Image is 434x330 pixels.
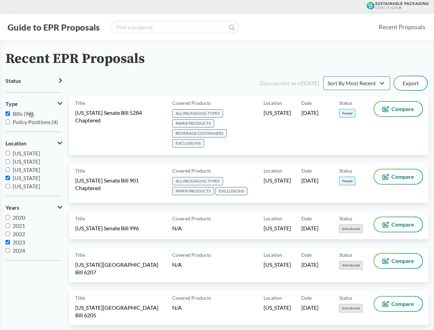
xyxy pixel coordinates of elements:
[301,177,319,184] span: [DATE]
[264,99,282,107] span: Location
[374,217,422,232] button: Compare
[301,215,312,222] span: Date
[264,294,282,301] span: Location
[13,214,25,221] span: 2020
[394,76,427,90] button: Export
[13,110,33,117] span: Bills (96)
[5,223,10,228] input: 2021
[339,294,352,301] span: Status
[391,301,414,307] span: Compare
[172,119,214,128] span: PAPER PRODUCTS
[264,224,291,232] span: [US_STATE]
[215,187,247,195] span: EXCLUSIONS
[376,19,429,35] a: Recent Proposals
[5,167,10,172] input: [US_STATE]
[13,166,40,173] span: [US_STATE]
[264,251,282,258] span: Location
[13,119,58,125] span: Policy Positions (4)
[264,261,291,268] span: [US_STATE]
[339,224,363,233] span: Introduced
[339,251,352,258] span: Status
[172,129,227,137] span: BEVERAGE CONTAINERS
[339,261,363,269] span: Introduced
[374,254,422,268] button: Compare
[110,20,239,34] input: Find a proposal
[75,261,164,276] span: [US_STATE][GEOGRAPHIC_DATA] Bill 6207
[260,79,319,87] div: Data current as of [DATE]
[5,140,26,146] span: Location
[13,247,25,254] span: 2024
[172,139,204,147] span: EXCLUSIONS
[5,176,10,180] input: [US_STATE]
[301,109,319,117] span: [DATE]
[75,167,85,174] span: Title
[75,251,85,258] span: Title
[5,205,19,211] span: Years
[5,120,10,124] input: Policy Positions (4)
[5,240,10,244] input: 2023
[5,75,62,87] button: Status
[301,251,312,258] span: Date
[5,202,62,213] button: Years
[75,224,139,232] span: [US_STATE] Senate Bill 996
[75,177,164,192] span: [US_STATE] Senate Bill 901 Chaptered
[339,177,355,185] span: Passed
[75,109,164,124] span: [US_STATE] Senate Bill 5284 Chaptered
[172,304,182,311] span: N/A
[339,215,352,222] span: Status
[391,106,414,112] span: Compare
[75,215,85,222] span: Title
[172,167,211,174] span: Covered Products
[391,258,414,264] span: Compare
[5,232,10,236] input: 2022
[13,183,40,189] span: [US_STATE]
[13,222,25,229] span: 2021
[374,297,422,311] button: Compare
[5,248,10,253] input: 2024
[172,109,223,118] span: ALL PACKAGING TYPES
[75,294,85,301] span: Title
[339,99,352,107] span: Status
[264,304,291,311] span: [US_STATE]
[5,51,145,67] h2: Recent EPR Proposals
[75,304,164,319] span: [US_STATE][GEOGRAPHIC_DATA] Bill 6205
[13,150,40,156] span: [US_STATE]
[301,294,312,301] span: Date
[374,102,422,116] button: Compare
[5,137,62,149] button: Location
[264,215,282,222] span: Location
[172,99,211,107] span: Covered Products
[5,101,18,107] span: Type
[264,167,282,174] span: Location
[13,239,25,245] span: 2023
[301,167,312,174] span: Date
[172,225,182,231] span: N/A
[374,169,422,184] button: Compare
[391,174,414,179] span: Compare
[301,224,319,232] span: [DATE]
[5,159,10,164] input: [US_STATE]
[5,215,10,220] input: 2020
[5,184,10,188] input: [US_STATE]
[301,99,312,107] span: Date
[172,261,182,268] span: N/A
[5,111,10,116] input: Bills (96)
[339,167,352,174] span: Status
[75,99,85,107] span: Title
[13,175,40,181] span: [US_STATE]
[264,177,291,184] span: [US_STATE]
[339,304,363,312] span: Introduced
[5,78,21,84] span: Status
[301,304,319,311] span: [DATE]
[13,231,25,237] span: 2022
[301,261,319,268] span: [DATE]
[172,177,223,185] span: ALL PACKAGING TYPES
[13,158,40,165] span: [US_STATE]
[339,109,355,118] span: Passed
[172,187,214,195] span: PAPER PRODUCTS
[5,151,10,155] input: [US_STATE]
[5,98,62,110] button: Type
[264,109,291,117] span: [US_STATE]
[172,251,211,258] span: Covered Products
[391,222,414,227] span: Compare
